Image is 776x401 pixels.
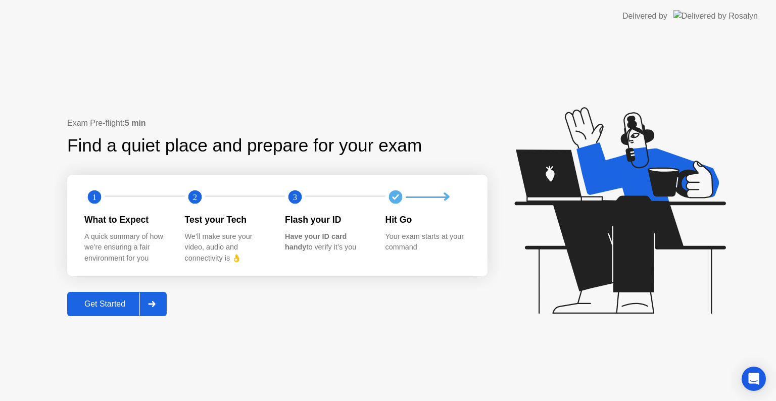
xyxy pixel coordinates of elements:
b: 5 min [125,119,146,127]
b: Have your ID card handy [285,232,347,252]
button: Get Started [67,292,167,316]
div: We’ll make sure your video, audio and connectivity is 👌 [185,231,269,264]
text: 1 [92,192,96,202]
div: Flash your ID [285,213,369,226]
img: Delivered by Rosalyn [673,10,758,22]
text: 3 [293,192,297,202]
div: to verify it’s you [285,231,369,253]
div: Your exam starts at your command [385,231,470,253]
div: Find a quiet place and prepare for your exam [67,132,423,159]
div: Delivered by [622,10,667,22]
text: 2 [192,192,197,202]
div: A quick summary of how we’re ensuring a fair environment for you [84,231,169,264]
div: What to Expect [84,213,169,226]
div: Exam Pre-flight: [67,117,488,129]
div: Get Started [70,299,139,309]
div: Test your Tech [185,213,269,226]
div: Hit Go [385,213,470,226]
div: Open Intercom Messenger [742,367,766,391]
